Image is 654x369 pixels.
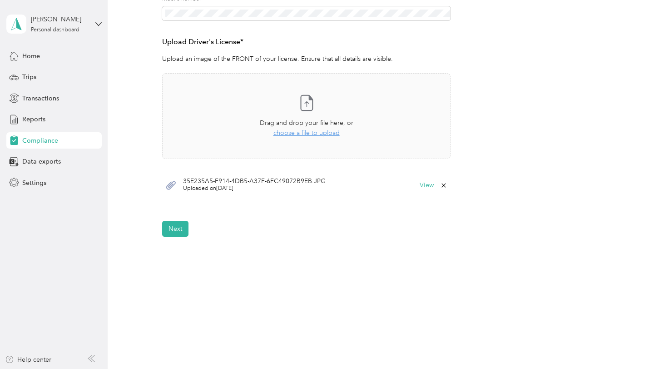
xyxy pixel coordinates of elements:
div: Personal dashboard [31,27,79,33]
span: Uploaded on [DATE] [183,184,326,193]
h3: Upload Driver's License* [162,36,451,48]
button: Next [162,221,188,237]
span: Reports [22,115,45,124]
iframe: Everlance-gr Chat Button Frame [603,318,654,369]
span: 35E235A5-F914-4DB5-A37F-6FC49072B9EB.JPG [183,178,326,184]
span: Trips [22,72,36,82]
button: Help center [5,355,51,364]
span: Settings [22,178,46,188]
span: Data exports [22,157,61,166]
span: choose a file to upload [273,129,340,137]
span: Drag and drop your file here, or [260,119,353,127]
span: Home [22,51,40,61]
span: Transactions [22,94,59,103]
span: Drag and drop your file here, orchoose a file to upload [163,74,451,159]
span: Compliance [22,136,58,145]
div: [PERSON_NAME] [31,15,88,24]
button: View [420,182,434,189]
p: Upload an image of the FRONT of your license. Ensure that all details are visible. [162,54,451,64]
